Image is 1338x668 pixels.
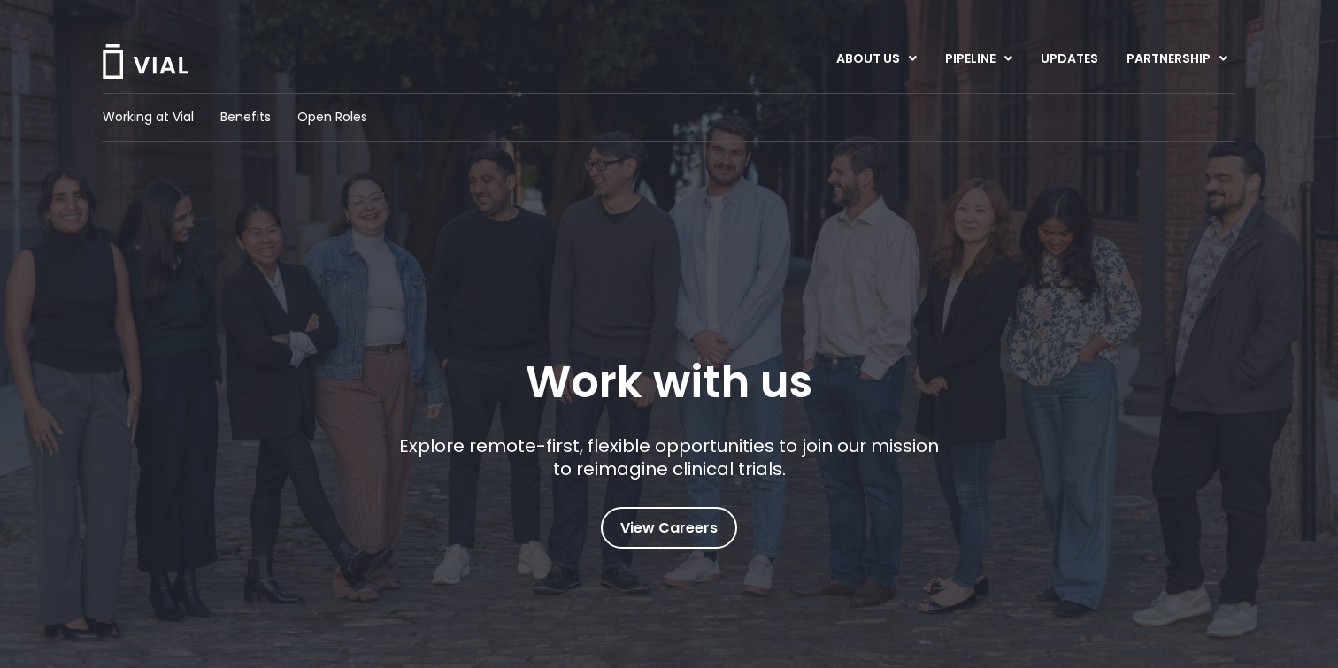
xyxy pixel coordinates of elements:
[1027,44,1111,74] a: UPDATES
[103,108,194,127] a: Working at Vial
[393,434,946,480] p: Explore remote-first, flexible opportunities to join our mission to reimagine clinical trials.
[220,108,271,127] a: Benefits
[526,357,812,408] h1: Work with us
[1112,44,1242,74] a: PARTNERSHIPMenu Toggle
[297,108,367,127] a: Open Roles
[101,44,189,79] img: Vial Logo
[931,44,1026,74] a: PIPELINEMenu Toggle
[822,44,930,74] a: ABOUT USMenu Toggle
[601,507,737,549] a: View Careers
[620,517,718,540] span: View Careers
